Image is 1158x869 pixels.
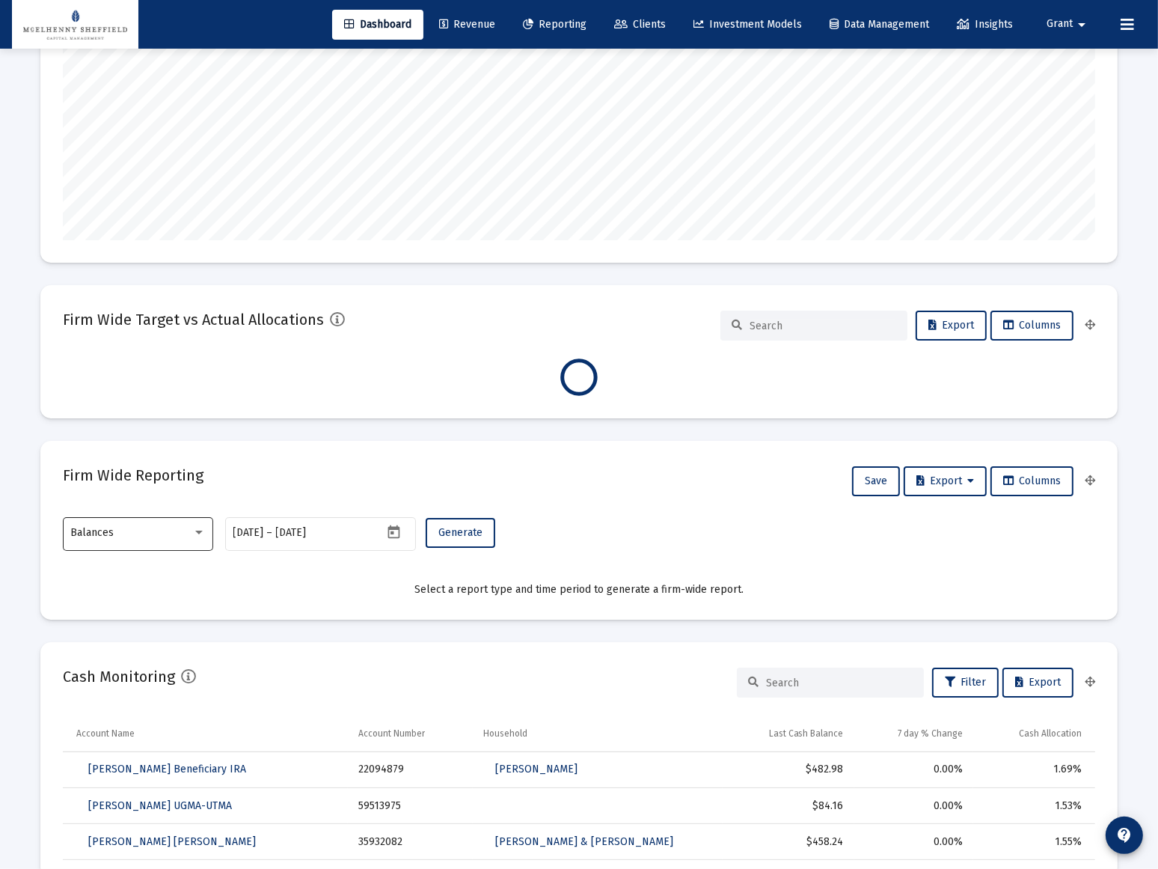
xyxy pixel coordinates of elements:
[1003,475,1061,487] span: Columns
[348,788,473,824] td: 59513975
[990,466,1073,496] button: Columns
[973,716,1095,751] td: Column Cash Allocation
[439,18,495,31] span: Revenue
[483,754,589,784] a: [PERSON_NAME]
[852,466,900,496] button: Save
[750,320,896,332] input: Search
[438,526,482,539] span: Generate
[830,18,929,31] span: Data Management
[990,311,1073,341] button: Columns
[267,527,273,539] span: –
[723,788,854,824] td: $84.16
[865,799,963,814] div: 0.00%
[71,526,114,539] span: Balances
[681,10,814,40] a: Investment Models
[957,18,1013,31] span: Insights
[1002,668,1073,698] button: Export
[76,728,135,740] div: Account Name
[614,18,666,31] span: Clients
[1003,319,1061,332] span: Columns
[865,762,963,777] div: 0.00%
[344,18,411,31] span: Dashboard
[916,311,987,341] button: Export
[76,791,244,821] a: [PERSON_NAME] UGMA-UTMA
[276,527,348,539] input: End date
[495,835,673,848] span: [PERSON_NAME] & [PERSON_NAME]
[766,677,913,689] input: Search
[973,824,1095,860] td: 1.55%
[1115,826,1133,844] mat-icon: contact_support
[63,665,175,689] h2: Cash Monitoring
[928,319,974,332] span: Export
[88,763,246,775] span: [PERSON_NAME] Beneficiary IRA
[973,752,1095,788] td: 1.69%
[932,668,999,698] button: Filter
[383,521,405,543] button: Open calendar
[63,463,203,487] h2: Firm Wide Reporting
[1073,10,1091,40] mat-icon: arrow_drop_down
[332,10,423,40] a: Dashboard
[898,728,963,740] div: 7 day % Change
[865,475,887,487] span: Save
[602,10,678,40] a: Clients
[348,752,473,788] td: 22094879
[523,18,586,31] span: Reporting
[473,716,723,751] td: Column Household
[23,10,127,40] img: Dashboard
[348,824,473,860] td: 35932082
[945,10,1025,40] a: Insights
[88,799,232,812] span: [PERSON_NAME] UGMA-UTMA
[916,475,974,487] span: Export
[865,835,963,850] div: 0.00%
[818,10,941,40] a: Data Management
[483,827,685,857] a: [PERSON_NAME] & [PERSON_NAME]
[693,18,802,31] span: Investment Models
[1029,9,1109,39] button: Grant
[426,518,495,548] button: Generate
[904,466,987,496] button: Export
[427,10,507,40] a: Revenue
[63,716,348,751] td: Column Account Name
[348,716,473,751] td: Column Account Number
[973,788,1095,824] td: 1.53%
[1047,18,1073,31] span: Grant
[88,835,256,848] span: [PERSON_NAME] [PERSON_NAME]
[511,10,598,40] a: Reporting
[1019,728,1082,740] div: Cash Allocation
[945,676,986,689] span: Filter
[76,754,258,784] a: [PERSON_NAME] Beneficiary IRA
[63,582,1095,597] div: Select a report type and time period to generate a firm-wide report.
[723,716,854,751] td: Column Last Cash Balance
[495,763,578,775] span: [PERSON_NAME]
[358,728,425,740] div: Account Number
[483,728,527,740] div: Household
[854,716,973,751] td: Column 7 day % Change
[1015,676,1061,689] span: Export
[723,824,854,860] td: $458.24
[233,527,264,539] input: Start date
[63,308,324,332] h2: Firm Wide Target vs Actual Allocations
[76,827,268,857] a: [PERSON_NAME] [PERSON_NAME]
[769,728,844,740] div: Last Cash Balance
[723,752,854,788] td: $482.98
